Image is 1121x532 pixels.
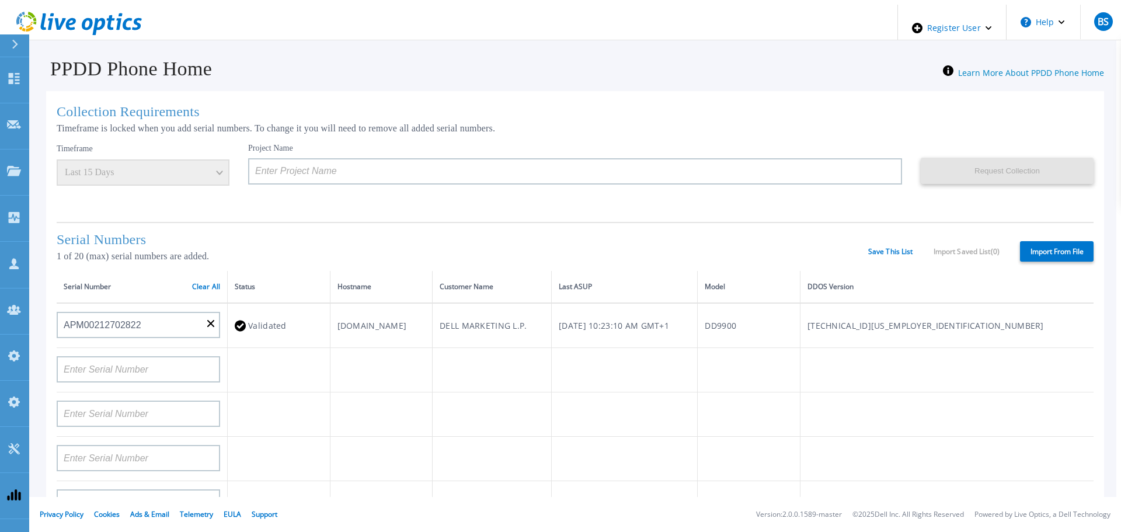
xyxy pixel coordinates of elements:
[433,303,552,348] td: DELL MARKETING L.P.
[1098,17,1109,26] span: BS
[64,280,220,293] div: Serial Number
[330,271,433,303] th: Hostname
[57,356,220,383] input: Enter Serial Number
[1020,241,1094,262] label: Import From File
[180,509,213,519] a: Telemetry
[57,489,220,516] input: Enter Serial Number
[433,271,552,303] th: Customer Name
[552,271,698,303] th: Last ASUP
[57,445,220,471] input: Enter Serial Number
[34,58,212,80] h1: PPDD Phone Home
[756,511,842,519] li: Version: 2.0.0.1589-master
[1007,5,1080,40] button: Help
[57,144,93,154] label: Timeframe
[252,509,277,519] a: Support
[57,123,1094,134] p: Timeframe is locked when you add serial numbers. To change it you will need to remove all added s...
[57,232,868,248] h1: Serial Numbers
[57,312,220,338] input: Enter Serial Number
[235,315,323,336] div: Validated
[868,248,913,256] a: Save This List
[224,509,241,519] a: EULA
[921,158,1094,184] button: Request Collection
[248,144,293,152] label: Project Name
[330,303,433,348] td: [DOMAIN_NAME]
[852,511,964,519] li: © 2025 Dell Inc. All Rights Reserved
[898,5,1006,51] div: Register User
[94,509,120,519] a: Cookies
[698,271,800,303] th: Model
[800,271,1094,303] th: DDOS Version
[800,303,1094,348] td: [TECHNICAL_ID][US_EMPLOYER_IDENTIFICATION_NUMBER]
[958,67,1104,78] a: Learn More About PPDD Phone Home
[57,251,868,262] p: 1 of 20 (max) serial numbers are added.
[974,511,1110,519] li: Powered by Live Optics, a Dell Technology
[698,303,800,348] td: DD9900
[248,158,902,185] input: Enter Project Name
[228,271,330,303] th: Status
[40,509,83,519] a: Privacy Policy
[130,509,169,519] a: Ads & Email
[57,104,1094,120] h1: Collection Requirements
[192,283,220,291] a: Clear All
[552,303,698,348] td: [DATE] 10:23:10 AM GMT+1
[57,401,220,427] input: Enter Serial Number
